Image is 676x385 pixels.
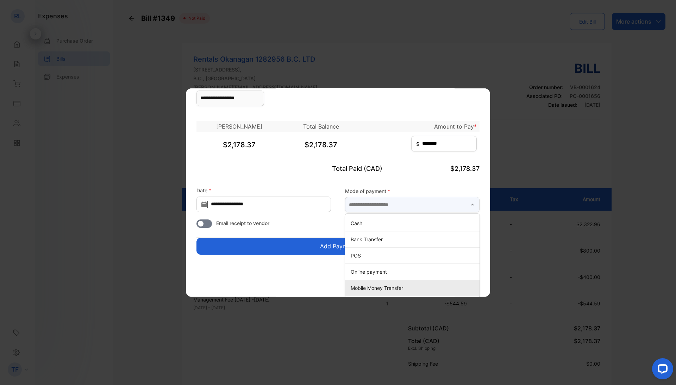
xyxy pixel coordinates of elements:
[291,163,385,173] p: Total Paid (CAD)
[351,268,477,275] p: Online payment
[196,186,331,194] label: Date
[345,187,480,194] label: Mode of payment
[351,252,477,259] p: POS
[196,238,480,255] button: Add Payment
[305,140,337,149] span: $2,178.37
[646,355,676,385] iframe: LiveChat chat widget
[416,140,419,148] span: $
[287,122,355,130] p: Total Balance
[361,122,477,130] p: Amount to Pay
[351,284,477,292] p: Mobile Money Transfer
[216,219,269,227] span: Email receipt to vendor
[351,236,477,243] p: Bank Transfer
[197,122,281,130] p: [PERSON_NAME]
[351,219,477,227] p: Cash
[223,140,256,149] span: $2,178.37
[450,164,480,172] span: $2,178.37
